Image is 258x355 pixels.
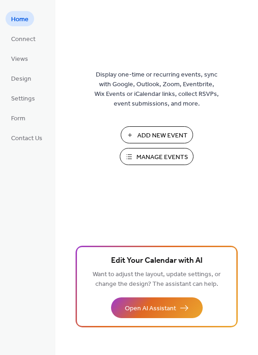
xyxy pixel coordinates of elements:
span: Connect [11,35,35,44]
a: Design [6,71,37,86]
span: Manage Events [136,153,188,162]
span: Settings [11,94,35,104]
span: Contact Us [11,134,42,143]
span: Views [11,54,28,64]
a: Home [6,11,34,26]
a: Settings [6,90,41,106]
button: Open AI Assistant [111,297,203,318]
a: Views [6,51,34,66]
span: Add New Event [137,131,188,141]
a: Contact Us [6,130,48,145]
a: Form [6,110,31,125]
span: Want to adjust the layout, update settings, or change the design? The assistant can help. [93,268,221,290]
button: Manage Events [120,148,193,165]
span: Display one-time or recurring events, sync with Google, Outlook, Zoom, Eventbrite, Wix Events or ... [94,70,219,109]
span: Home [11,15,29,24]
a: Connect [6,31,41,46]
span: Design [11,74,31,84]
span: Form [11,114,25,124]
button: Add New Event [121,126,193,143]
span: Open AI Assistant [125,304,176,314]
span: Edit Your Calendar with AI [111,254,203,267]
